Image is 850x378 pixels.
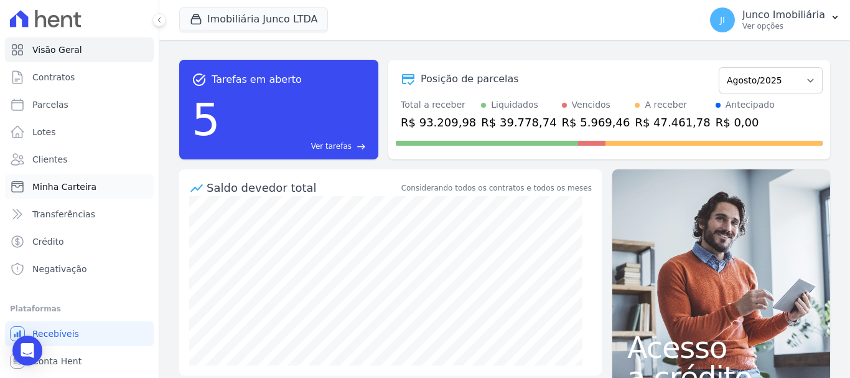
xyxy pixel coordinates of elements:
a: Contratos [5,65,154,90]
span: Crédito [32,235,64,248]
div: R$ 0,00 [716,114,775,131]
button: JI Junco Imobiliária Ver opções [700,2,850,37]
a: Parcelas [5,92,154,117]
span: Recebíveis [32,328,79,340]
span: Transferências [32,208,95,220]
span: Conta Hent [32,355,82,367]
div: Total a receber [401,98,476,111]
button: Imobiliária Junco LTDA [179,7,328,31]
div: Considerando todos os contratos e todos os meses [401,182,592,194]
span: east [357,142,366,151]
span: task_alt [192,72,207,87]
div: Open Intercom Messenger [12,336,42,366]
span: Clientes [32,153,67,166]
div: Antecipado [726,98,775,111]
div: R$ 5.969,46 [562,114,630,131]
div: Vencidos [572,98,610,111]
span: Negativação [32,263,87,275]
a: Negativação [5,257,154,281]
span: Ver tarefas [311,141,352,152]
a: Clientes [5,147,154,172]
a: Crédito [5,229,154,254]
a: Minha Carteira [5,174,154,199]
div: Posição de parcelas [421,72,519,87]
p: Ver opções [742,21,825,31]
a: Ver tarefas east [225,141,366,152]
div: R$ 39.778,74 [481,114,556,131]
a: Recebíveis [5,321,154,346]
div: A receber [645,98,687,111]
span: Visão Geral [32,44,82,56]
span: JI [720,16,725,24]
div: Saldo devedor total [207,179,399,196]
a: Lotes [5,120,154,144]
span: Lotes [32,126,56,138]
span: Acesso [627,333,815,362]
div: R$ 93.209,98 [401,114,476,131]
span: Tarefas em aberto [212,72,302,87]
a: Conta Hent [5,349,154,374]
span: Parcelas [32,98,68,111]
span: Contratos [32,71,75,83]
div: Liquidados [491,98,538,111]
p: Junco Imobiliária [742,9,825,21]
div: R$ 47.461,78 [635,114,710,131]
div: 5 [192,87,220,152]
span: Minha Carteira [32,181,96,193]
a: Transferências [5,202,154,227]
div: Plataformas [10,301,149,316]
a: Visão Geral [5,37,154,62]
